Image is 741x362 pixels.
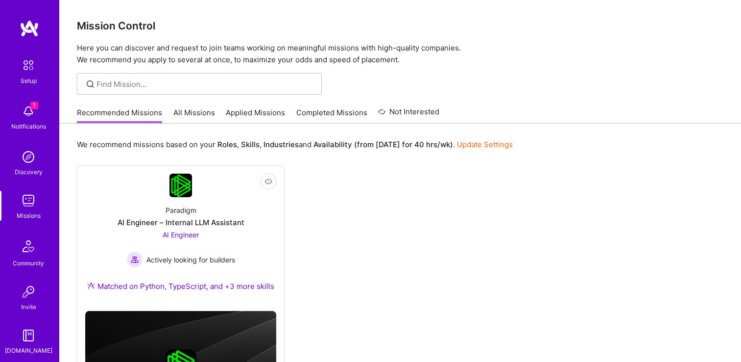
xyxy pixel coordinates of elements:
[226,107,285,124] a: Applied Missions
[241,140,260,149] b: Skills
[166,205,196,215] div: Paradigm
[85,174,276,303] a: Company LogoParadigmAI Engineer – Internal LLM AssistantAI Engineer Actively looking for builders...
[20,20,39,37] img: logo
[457,140,513,149] a: Update Settings
[19,102,38,121] img: bell
[127,252,143,267] img: Actively looking for builders
[19,326,38,345] img: guide book
[77,107,162,124] a: Recommended Missions
[17,234,40,258] img: Community
[13,258,44,268] div: Community
[118,217,244,228] div: AI Engineer – Internal LLM Assistant
[87,281,274,291] div: Matched on Python, TypeScript, and +3 more skills
[21,76,37,86] div: Setup
[77,42,723,66] p: Here you can discover and request to join teams working on meaningful missions with high-quality ...
[169,174,192,197] img: Company Logo
[85,78,96,90] i: icon SearchGrey
[77,20,723,32] h3: Mission Control
[313,140,453,149] b: Availability (from [DATE] for 40 hrs/wk)
[378,106,439,124] a: Not Interested
[146,255,235,265] span: Actively looking for builders
[263,140,299,149] b: Industries
[173,107,215,124] a: All Missions
[21,302,36,312] div: Invite
[264,178,272,185] i: icon EyeClosed
[296,107,367,124] a: Completed Missions
[5,345,52,356] div: [DOMAIN_NAME]
[163,231,199,239] span: AI Engineer
[77,139,513,150] p: We recommend missions based on your , , and .
[217,140,237,149] b: Roles
[19,191,38,210] img: teamwork
[30,102,38,109] span: 1
[17,210,41,221] div: Missions
[19,147,38,167] img: discovery
[19,282,38,302] img: Invite
[18,55,39,76] img: setup
[96,79,314,89] input: Find Mission...
[87,282,95,289] img: Ateam Purple Icon
[15,167,43,177] div: Discovery
[11,121,46,131] div: Notifications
